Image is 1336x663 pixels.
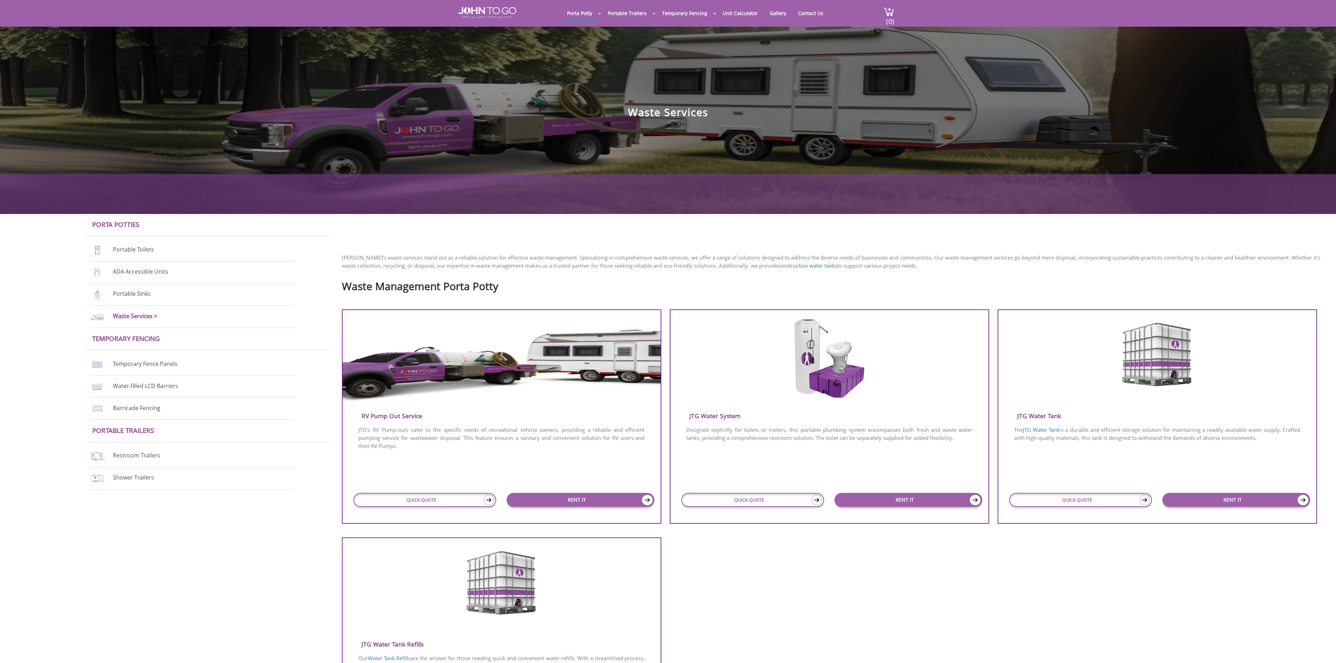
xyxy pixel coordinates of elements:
[811,495,822,505] img: icon
[353,493,497,507] a: QUICK QUOTE
[368,655,411,662] a: Water Tank Refills
[92,220,139,229] a: Porta Potties
[90,404,105,414] img: barricade-fencing-icon-new.png
[835,493,982,507] a: RENT IT
[113,360,177,368] a: Temporary Fence Panels
[90,312,105,322] img: waste-services-new.png
[342,254,1325,270] p: [PERSON_NAME]’s waste services stand out as a reliable solution for effective waste management. S...
[464,548,539,615] img: water-tank-refills.png
[793,6,829,20] a: Contact Us
[113,246,154,253] a: Portable Toilets
[113,312,157,320] a: Waste Services >
[602,6,652,20] a: Portable Trailers
[1023,426,1060,433] a: JTG Water Tank
[764,6,791,20] a: Gallery
[90,246,105,255] img: portable-toilets-new.png
[90,451,105,461] img: restroom-trailers-new.png
[113,474,154,481] a: Shower Trailers
[998,410,1316,422] h3: JTG Water Tank
[792,320,866,399] img: fresh-water-system.png
[343,320,661,403] img: rv-pump-out.png
[90,360,105,369] img: chan-link-fencing-new.png
[884,7,894,16] img: cart a
[1009,493,1152,507] a: QUICK QUOTE
[484,495,494,505] img: icon
[343,638,661,650] h3: JTG Water Tank Refills
[717,6,763,20] a: Unit Calculator
[90,290,105,299] img: portable-sinks-new.png
[113,451,160,459] a: Restroom Trailers
[778,262,837,269] a: construction water tanks
[1297,495,1309,505] img: icon
[343,425,661,451] p: JTG’s RV Pump-outs cater to the specific needs of recreational vehicle owners, providing a reliab...
[1162,493,1310,507] a: RENT IT
[657,6,713,20] a: Temporary Fencing
[113,382,178,390] a: Water-filled LCD Barriers
[113,404,160,412] a: Barricade Fencing
[642,495,653,505] img: icon
[1119,320,1195,387] img: water-tank.png
[681,493,824,507] a: QUICK QUOTE
[343,410,661,422] h3: RV Pump Out Service
[113,268,168,275] a: ADA Accessible Units
[670,425,988,443] p: Designed explicitly for toilets or trailers, this portable plumbing system encompasses both fresh...
[90,474,105,483] img: shower-trailers-new.png
[90,382,105,391] img: water-filled%20barriers-new.png
[507,493,654,507] a: RENT IT
[562,6,598,20] a: Porta Potty
[886,11,894,26] span: (0)
[342,277,1325,292] h2: Waste Management Porta Potty
[670,410,988,422] h3: JTG Water System
[458,7,516,18] img: JOHN to go
[1139,495,1150,505] img: icon
[998,425,1316,443] p: The is a durable and efficient storage solution for maintaining a readily available water supply....
[92,334,160,343] a: Temporary Fencing
[90,268,105,277] img: ADA-units-new.png
[113,290,151,297] a: Portable Sinks
[92,426,154,435] a: Portable trailers
[970,495,981,505] img: icon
